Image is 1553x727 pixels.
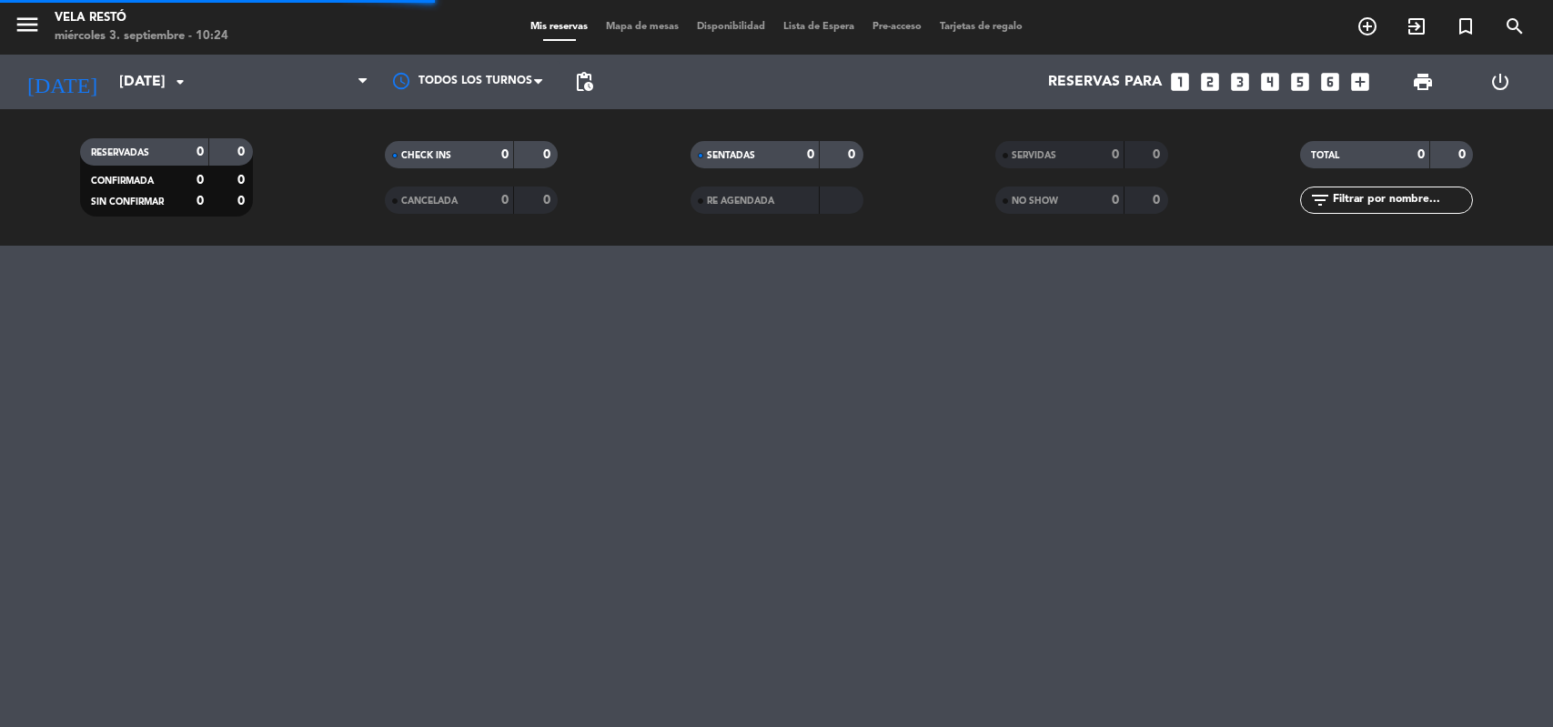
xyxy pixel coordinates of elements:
[1258,70,1282,94] i: looks_4
[1412,71,1434,93] span: print
[543,148,554,161] strong: 0
[501,194,509,207] strong: 0
[688,22,774,32] span: Disponibilidad
[237,174,248,187] strong: 0
[1348,70,1372,94] i: add_box
[91,177,154,186] span: CONFIRMADA
[55,9,228,27] div: Vela Restó
[237,146,248,158] strong: 0
[707,151,755,160] span: SENTADAS
[501,148,509,161] strong: 0
[1489,71,1511,93] i: power_settings_new
[237,195,248,207] strong: 0
[848,148,859,161] strong: 0
[1048,74,1162,91] span: Reservas para
[863,22,931,32] span: Pre-acceso
[573,71,595,93] span: pending_actions
[401,151,451,160] span: CHECK INS
[91,197,164,207] span: SIN CONFIRMAR
[597,22,688,32] span: Mapa de mesas
[14,11,41,38] i: menu
[1309,189,1331,211] i: filter_list
[1417,148,1425,161] strong: 0
[1356,15,1378,37] i: add_circle_outline
[774,22,863,32] span: Lista de Espera
[197,146,204,158] strong: 0
[1198,70,1222,94] i: looks_two
[1311,151,1339,160] span: TOTAL
[707,197,774,206] span: RE AGENDADA
[1406,15,1427,37] i: exit_to_app
[1288,70,1312,94] i: looks_5
[543,194,554,207] strong: 0
[14,62,110,102] i: [DATE]
[1504,15,1526,37] i: search
[1455,15,1477,37] i: turned_in_not
[1228,70,1252,94] i: looks_3
[1168,70,1192,94] i: looks_one
[91,148,149,157] span: RESERVADAS
[55,27,228,45] div: miércoles 3. septiembre - 10:24
[1153,148,1164,161] strong: 0
[1462,55,1539,109] div: LOG OUT
[1458,148,1469,161] strong: 0
[1318,70,1342,94] i: looks_6
[1112,148,1119,161] strong: 0
[931,22,1032,32] span: Tarjetas de regalo
[1153,194,1164,207] strong: 0
[1012,151,1056,160] span: SERVIDAS
[1012,197,1058,206] span: NO SHOW
[1112,194,1119,207] strong: 0
[807,148,814,161] strong: 0
[169,71,191,93] i: arrow_drop_down
[401,197,458,206] span: CANCELADA
[197,174,204,187] strong: 0
[521,22,597,32] span: Mis reservas
[14,11,41,45] button: menu
[197,195,204,207] strong: 0
[1331,190,1472,210] input: Filtrar por nombre...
